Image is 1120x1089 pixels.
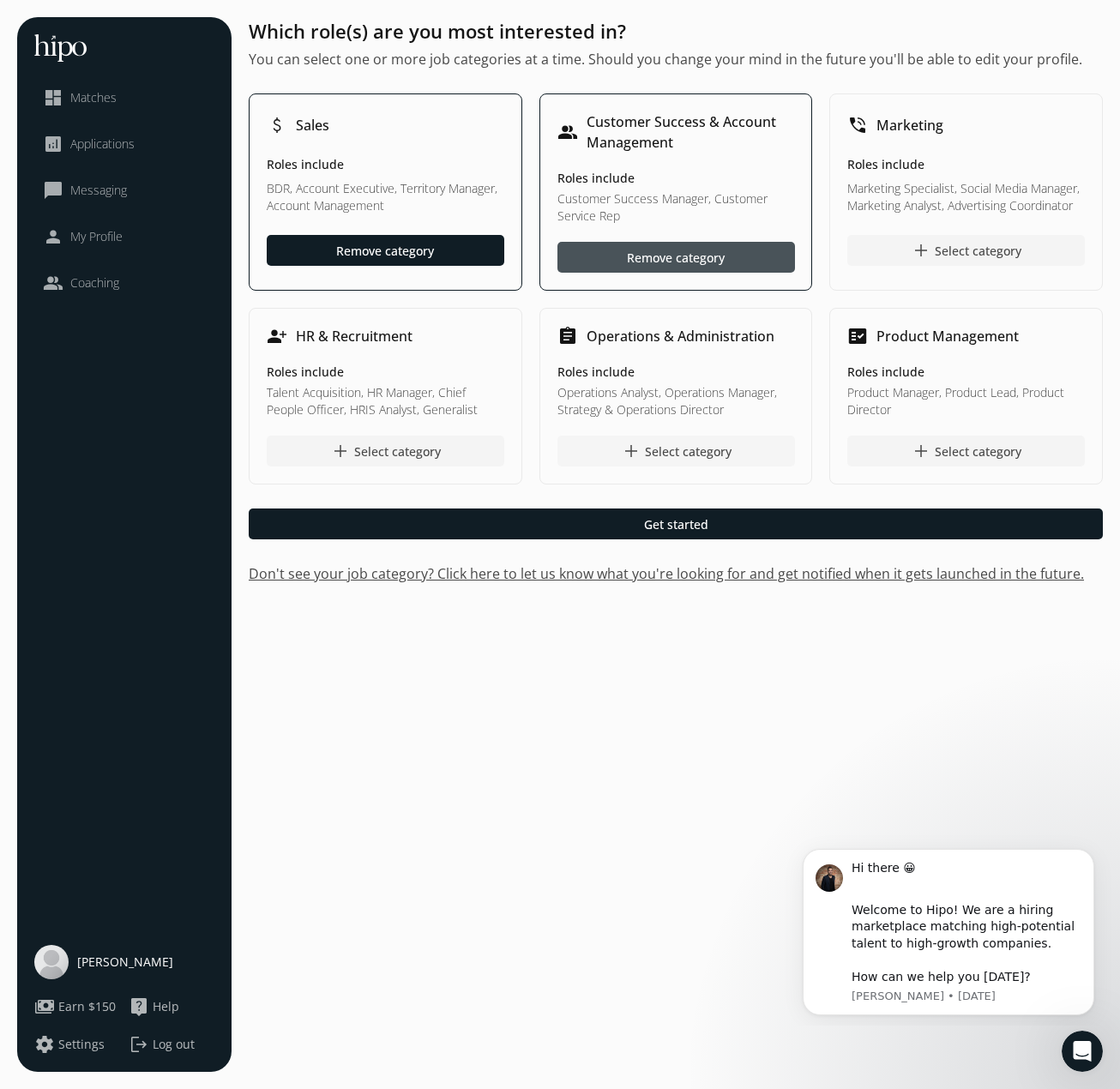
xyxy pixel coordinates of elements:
[557,242,795,273] button: Remove category
[911,441,931,461] span: add
[620,441,731,461] div: Select category
[70,89,117,106] span: Matches
[267,156,504,177] h5: Roles include
[70,228,123,245] span: My Profile
[330,441,441,461] div: Select category
[43,273,206,293] a: peopleCoaching
[153,998,179,1015] span: Help
[129,996,179,1017] button: live_helpHelp
[267,384,504,418] p: Talent Acquisition, HR Manager, Chief People Officer, HRIS Analyst, Generalist
[77,954,173,971] span: [PERSON_NAME]
[336,242,434,260] div: Remove category
[627,249,725,267] div: Remove category
[911,240,1021,261] div: Select category
[43,87,206,108] a: dashboardMatches
[644,515,708,533] span: Get started
[129,1034,149,1055] span: logout
[153,1036,195,1053] span: Log out
[847,384,1085,418] p: Product Manager, Product Lead, Product Director
[34,1034,55,1055] span: settings
[557,384,795,418] p: Operations Analyst, Operations Manager, Strategy & Operations Director
[847,235,1085,266] button: addSelect category
[330,441,351,461] span: add
[43,273,63,293] span: people
[557,170,795,187] h5: Roles include
[267,235,504,266] button: Remove category
[1062,1031,1103,1072] iframe: Intercom live chat
[267,180,504,218] p: BDR, Account Executive, Territory Manager, Account Management
[847,364,1085,381] h5: Roles include
[70,274,119,292] span: Coaching
[557,436,795,466] button: addSelect category
[847,115,868,135] span: phone_in_talk
[847,156,1085,177] h5: Roles include
[34,1034,105,1055] button: settingsSettings
[876,115,943,135] h1: Marketing
[911,240,931,261] span: add
[34,996,116,1017] button: paymentsEarn $150
[43,180,63,201] span: chat_bubble_outline
[43,134,206,154] a: analyticsApplications
[557,326,578,346] span: assignment
[296,115,329,135] h1: Sales
[58,1036,105,1053] span: Settings
[34,1034,120,1055] a: settingsSettings
[34,996,55,1017] span: payments
[34,34,87,62] img: hh-logo-white
[129,996,214,1017] a: live_helpHelp
[58,998,116,1015] span: Earn $150
[847,436,1085,466] button: addSelect category
[43,180,206,201] a: chat_bubble_outlineMessaging
[911,441,1021,461] div: Select category
[847,326,868,346] span: fact_check
[249,17,1103,45] h1: Which role(s) are you most interested in?
[267,436,504,466] button: addSelect category
[129,1034,214,1055] button: logoutLog out
[249,49,1103,69] h2: You can select one or more job categories at a time. Should you change your mind in the future yo...
[43,226,206,247] a: personMy Profile
[34,945,69,979] img: user-photo
[249,563,1103,584] button: Don't see your job category? Click here to let us know what you're looking for and get notified w...
[847,180,1085,218] p: Marketing Specialist, Social Media Manager, Marketing Analyst, Advertising Coordinator
[557,122,578,142] span: people
[777,833,1120,1026] iframe: Intercom notifications message
[70,182,127,199] span: Messaging
[267,364,504,381] h5: Roles include
[129,996,149,1017] span: live_help
[587,111,795,153] h1: Customer Success & Account Management
[557,364,795,381] h5: Roles include
[34,996,120,1017] a: paymentsEarn $150
[43,87,63,108] span: dashboard
[70,135,135,153] span: Applications
[557,190,795,225] p: Customer Success Manager, Customer Service Rep
[620,441,641,461] span: add
[296,326,412,346] h1: HR & Recruitment
[267,115,287,135] span: attach_money
[267,326,287,346] span: person_add
[43,134,63,154] span: analytics
[43,226,63,247] span: person
[587,326,774,346] h1: Operations & Administration
[876,326,1019,346] h1: Product Management
[249,508,1103,539] button: Get started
